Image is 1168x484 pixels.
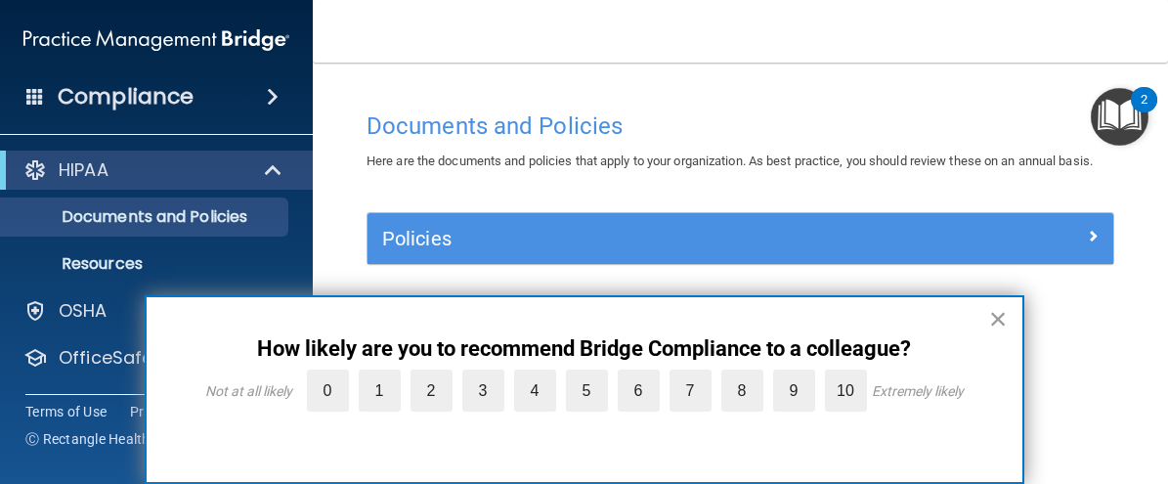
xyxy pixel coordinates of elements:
[13,207,280,227] p: Documents and Policies
[205,383,292,399] div: Not at all likely
[359,370,401,412] label: 1
[1091,88,1148,146] button: Open Resource Center, 2 new notifications
[462,370,504,412] label: 3
[186,336,983,362] p: How likely are you to recommend Bridge Compliance to a colleague?
[989,303,1008,334] button: Close
[1141,100,1147,125] div: 2
[773,370,815,412] label: 9
[130,402,218,421] a: Privacy Policy
[367,113,1114,139] h4: Documents and Policies
[13,254,280,274] p: Resources
[307,370,349,412] label: 0
[566,370,608,412] label: 5
[618,370,660,412] label: 6
[23,21,289,60] img: PMB logo
[670,370,712,412] label: 7
[382,228,912,249] h5: Policies
[367,154,1093,168] span: Here are the documents and policies that apply to your organization. As best practice, you should...
[58,83,194,110] h4: Compliance
[59,393,131,417] p: Settings
[830,362,1145,440] iframe: Drift Widget Chat Controller
[411,370,453,412] label: 2
[59,158,108,182] p: HIPAA
[25,402,107,421] a: Terms of Use
[25,429,186,449] span: Ⓒ Rectangle Health 2024
[825,370,867,412] label: 10
[59,346,243,370] p: OfficeSafe University
[514,370,556,412] label: 4
[59,299,108,323] p: OSHA
[721,370,763,412] label: 8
